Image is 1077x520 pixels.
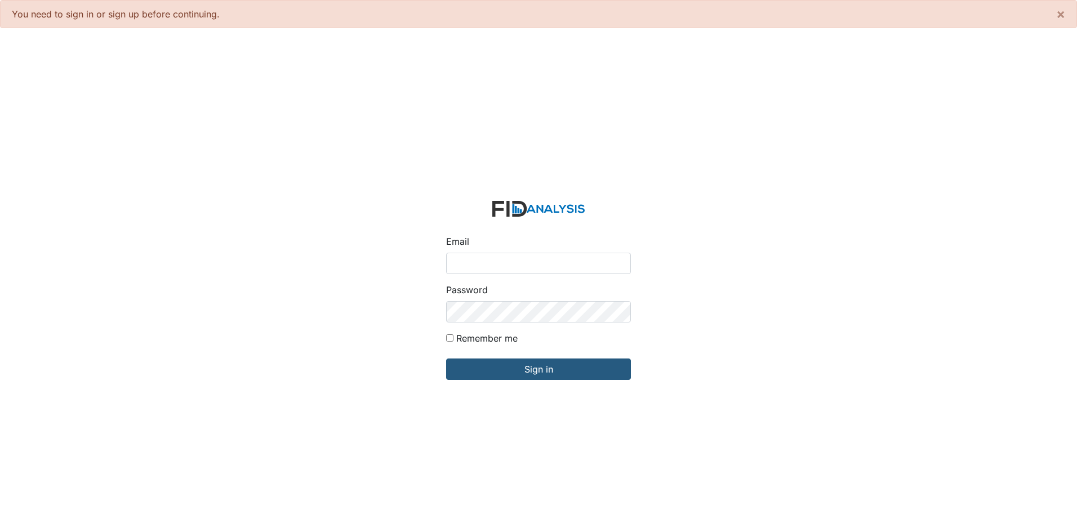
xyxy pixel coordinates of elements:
label: Email [446,235,469,248]
input: Sign in [446,358,631,380]
button: × [1045,1,1076,28]
span: × [1056,6,1065,22]
img: logo-2fc8c6e3336f68795322cb6e9a2b9007179b544421de10c17bdaae8622450297.svg [492,201,585,217]
label: Password [446,283,488,297]
label: Remember me [456,331,518,345]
